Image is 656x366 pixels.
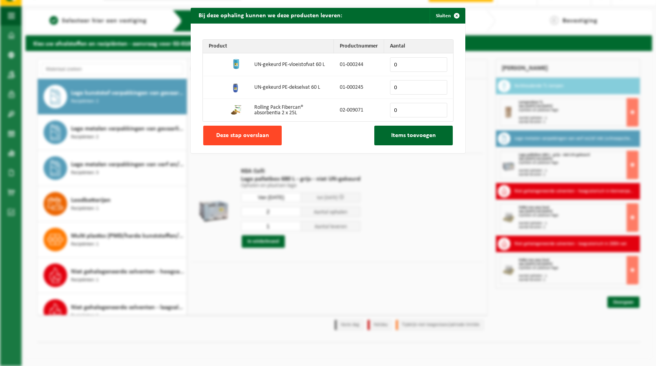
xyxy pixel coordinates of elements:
[203,126,282,145] button: Deze stap overslaan
[334,40,384,53] th: Productnummer
[334,53,384,76] td: 01-000244
[374,126,453,145] button: Items toevoegen
[248,99,334,121] td: Rolling Pack Fibercan® absorbentia 2 x 25L
[216,132,269,139] span: Deze stap overslaan
[230,81,242,93] img: 01-000245
[334,99,384,121] td: 02-009071
[391,132,436,139] span: Items toevoegen
[230,103,242,116] img: 02-009071
[384,40,453,53] th: Aantal
[248,76,334,99] td: UN-gekeurd PE-dekselvat 60 L
[191,8,350,23] h2: Bij deze ophaling kunnen we deze producten leveren:
[203,40,334,53] th: Product
[230,58,242,70] img: 01-000244
[430,8,465,24] button: Sluiten
[334,76,384,99] td: 01-000245
[248,53,334,76] td: UN-gekeurd PE-vloeistofvat 60 L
